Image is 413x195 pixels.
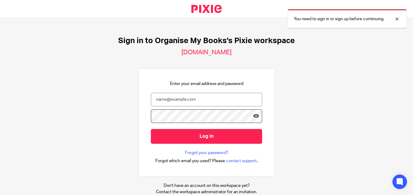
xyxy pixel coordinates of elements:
input: Log in [151,129,262,144]
span: contact support [226,158,257,164]
p: Contact the workspace administrator for an invitation. [156,189,257,195]
p: Enter your email address and password [170,81,243,87]
a: Forgot your password? [185,150,228,156]
p: Don't have an account on this workspace yet? [156,183,257,189]
h2: [DOMAIN_NAME] [181,49,232,56]
p: You need to sign in or sign up before continuing. [294,16,384,22]
div: . [155,157,258,164]
span: Forgot which email you used? Please [155,158,225,164]
input: name@example.com [151,93,262,106]
h1: Sign in to Organise My Books's Pixie workspace [118,36,295,46]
